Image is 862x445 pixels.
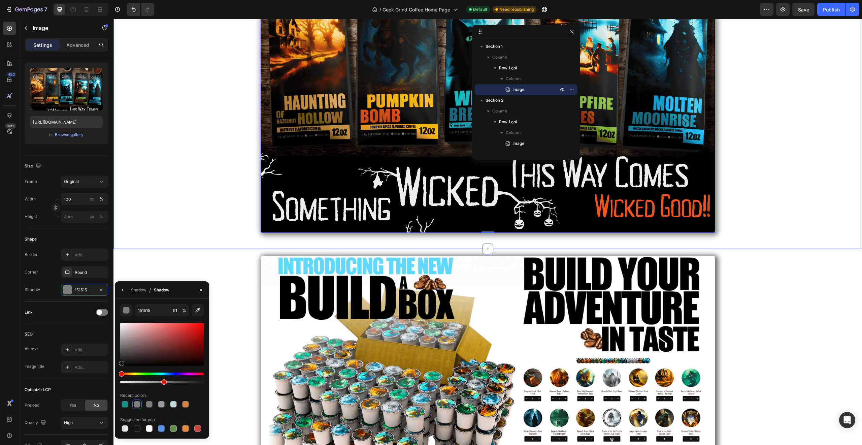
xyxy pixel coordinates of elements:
[792,3,815,16] button: Save
[3,3,50,16] button: 7
[25,179,37,185] label: Frame
[88,213,96,221] button: %
[512,151,530,158] span: Row 1 col
[61,211,108,223] input: px%
[499,6,534,12] span: Need republishing
[55,131,84,138] button: Browse gallery
[25,269,38,275] div: Corner
[61,176,108,188] button: Original
[379,6,381,13] span: /
[25,309,33,315] div: Link
[25,252,38,258] div: Border
[33,41,52,49] p: Settings
[25,387,51,393] div: Optimize LCP
[25,418,47,427] div: Quality
[149,286,151,294] span: /
[5,123,16,129] div: Beta
[90,196,94,202] div: px
[25,236,37,242] div: Shape
[817,3,846,16] button: Publish
[383,6,450,13] span: Geek Grind Coffee Home Page
[182,308,186,314] span: %
[120,392,146,399] div: Recent colors
[30,116,103,128] input: https://example.com/image.jpg
[99,214,103,220] div: %
[99,196,103,202] div: %
[135,304,170,316] input: Eg: FFFFFF
[25,196,36,202] label: Width
[25,162,42,171] div: Size
[25,214,37,220] label: Height
[30,68,103,110] img: preview-image
[506,75,521,82] span: Column
[127,3,154,16] div: Undo/Redo
[512,140,524,147] span: Image
[75,252,106,258] div: Add...
[90,214,94,220] div: px
[69,402,76,408] span: Yes
[25,331,33,337] div: SEO
[486,43,503,50] span: Section 1
[120,417,155,423] div: Suggested for you
[120,373,204,375] div: Hue
[798,7,809,12] span: Save
[33,24,90,32] p: Image
[88,195,96,203] button: %
[55,132,84,138] div: Browse gallery
[75,287,94,293] div: 151515
[492,108,507,115] span: Column
[97,195,105,203] button: px
[25,346,38,352] div: Alt text
[61,193,108,205] input: px%
[75,364,106,371] div: Add...
[499,119,517,125] span: Row 1 col
[64,179,79,185] span: Original
[49,131,53,139] span: or
[473,6,487,12] span: Default
[44,5,47,13] p: 7
[823,6,840,13] div: Publish
[131,287,146,293] div: Shadow
[61,417,108,429] button: High
[6,72,16,77] div: 450
[486,97,503,104] span: Section 2
[154,287,169,293] div: Shadow
[75,347,106,353] div: Add...
[25,287,40,293] div: Shadow
[75,269,106,276] div: Round
[839,412,855,428] div: Open Intercom Messenger
[25,363,44,370] div: Image title
[499,65,517,71] span: Row 1 col
[97,213,105,221] button: px
[66,41,89,49] p: Advanced
[113,19,862,445] iframe: To enrich screen reader interactions, please activate Accessibility in Grammarly extension settings
[492,54,507,61] span: Column
[94,402,99,408] span: No
[506,129,521,136] span: Column
[512,86,524,93] span: Image
[25,402,39,408] div: Preload
[64,420,73,425] span: High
